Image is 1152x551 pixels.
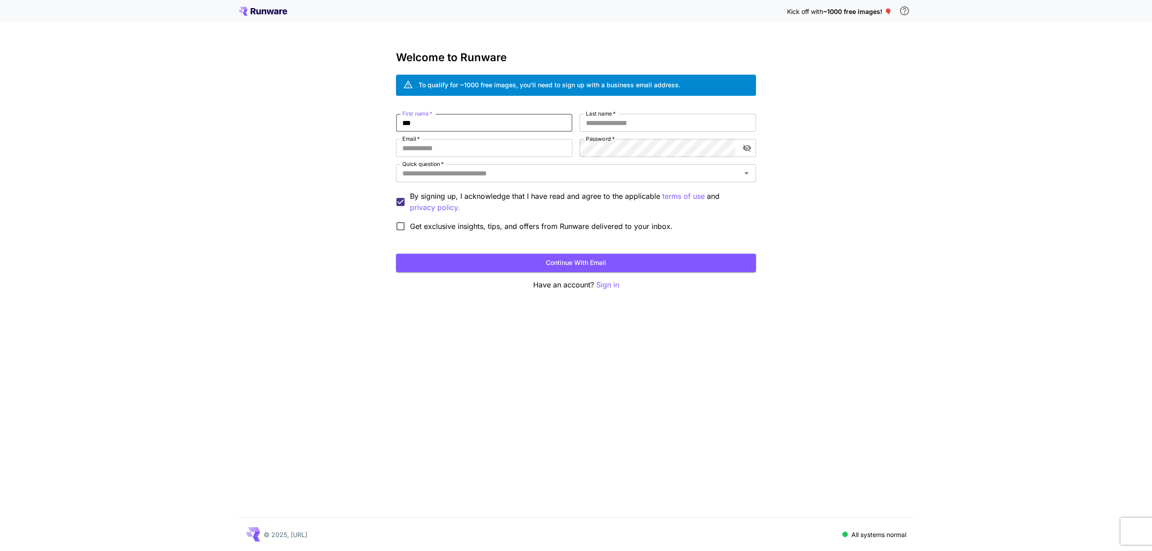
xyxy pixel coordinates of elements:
[418,80,680,90] div: To qualify for ~1000 free images, you’ll need to sign up with a business email address.
[402,135,420,143] label: Email
[410,191,749,213] p: By signing up, I acknowledge that I have read and agree to the applicable and
[851,530,906,539] p: All systems normal
[410,202,460,213] button: By signing up, I acknowledge that I have read and agree to the applicable terms of use and
[396,279,756,291] p: Have an account?
[410,202,460,213] p: privacy policy.
[410,221,673,232] span: Get exclusive insights, tips, and offers from Runware delivered to your inbox.
[596,279,619,291] button: Sign in
[662,191,705,202] p: terms of use
[396,254,756,272] button: Continue with email
[396,51,756,64] h3: Welcome to Runware
[662,191,705,202] button: By signing up, I acknowledge that I have read and agree to the applicable and privacy policy.
[787,8,823,15] span: Kick off with
[264,530,307,539] p: © 2025, [URL]
[586,110,616,117] label: Last name
[402,160,444,168] label: Quick question
[895,2,913,20] button: In order to qualify for free credit, you need to sign up with a business email address and click ...
[402,110,432,117] label: First name
[740,167,753,179] button: Open
[739,140,755,156] button: toggle password visibility
[586,135,615,143] label: Password
[823,8,892,15] span: ~1000 free images! 🎈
